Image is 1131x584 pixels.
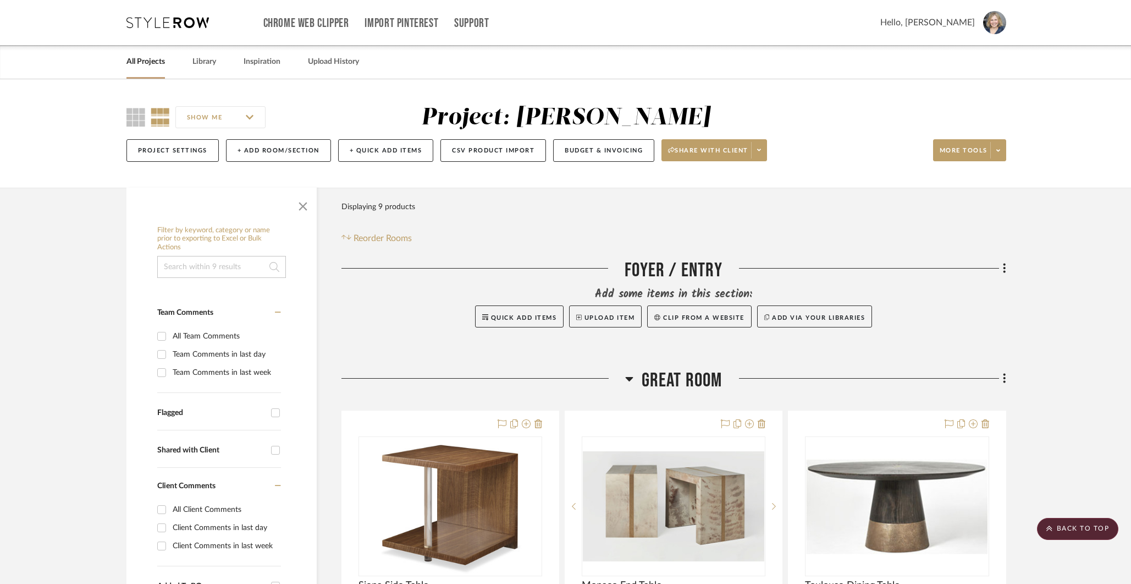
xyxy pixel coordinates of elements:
[292,193,314,215] button: Close
[157,256,286,278] input: Search within 9 results
[940,146,987,163] span: More tools
[374,438,526,575] img: Siena Side Table
[1037,518,1118,540] scroll-to-top-button: BACK TO TOP
[642,369,722,392] span: Great Room
[647,305,751,328] button: Clip from a website
[661,139,767,161] button: Share with client
[569,305,642,328] button: Upload Item
[583,451,764,561] img: Monaco End Table
[157,408,266,418] div: Flagged
[226,139,331,162] button: + Add Room/Section
[553,139,654,162] button: Budget & Invoicing
[475,305,564,328] button: Quick Add Items
[173,501,278,518] div: All Client Comments
[244,54,280,69] a: Inspiration
[173,519,278,537] div: Client Comments in last day
[173,346,278,363] div: Team Comments in last day
[757,305,873,328] button: Add via your libraries
[157,446,266,455] div: Shared with Client
[157,226,286,252] h6: Filter by keyword, category or name prior to exporting to Excel or Bulk Actions
[263,19,349,28] a: Chrome Web Clipper
[173,537,278,555] div: Client Comments in last week
[354,232,412,245] span: Reorder Rooms
[308,54,359,69] a: Upload History
[173,328,278,345] div: All Team Comments
[173,364,278,381] div: Team Comments in last week
[126,139,219,162] button: Project Settings
[933,139,1006,161] button: More tools
[983,11,1006,34] img: avatar
[491,315,557,321] span: Quick Add Items
[341,232,412,245] button: Reorder Rooms
[806,459,987,554] img: Toulouse Dining Table
[365,19,438,28] a: Import Pinterest
[440,139,546,162] button: CSV Product Import
[157,309,213,316] span: Team Comments
[454,19,489,28] a: Support
[668,146,748,163] span: Share with client
[421,106,710,129] div: Project: [PERSON_NAME]
[341,287,1006,302] div: Add some items in this section:
[880,16,975,29] span: Hello, [PERSON_NAME]
[341,196,415,218] div: Displaying 9 products
[157,482,216,490] span: Client Comments
[192,54,216,69] a: Library
[126,54,165,69] a: All Projects
[338,139,434,162] button: + Quick Add Items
